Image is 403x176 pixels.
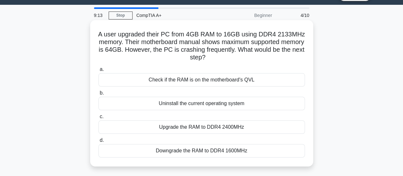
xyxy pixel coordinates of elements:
span: d. [100,137,104,143]
div: 9:13 [90,9,109,22]
h5: A user upgraded their PC from 4GB RAM to 16GB using DDR4 2133MHz memory. Their motherboard manual... [98,30,306,62]
div: Beginner [220,9,276,22]
span: b. [100,90,104,96]
div: CompTIA A+ [133,9,220,22]
a: Stop [109,11,133,19]
span: a. [100,66,104,72]
div: 4/10 [276,9,313,22]
div: Downgrade the RAM to DDR4 1600MHz [98,144,305,157]
span: c. [100,114,104,119]
div: Upgrade the RAM to DDR4 2400MHz [98,120,305,134]
div: Check if the RAM is on the motherboard's QVL [98,73,305,87]
div: Uninstall the current operating system [98,97,305,110]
